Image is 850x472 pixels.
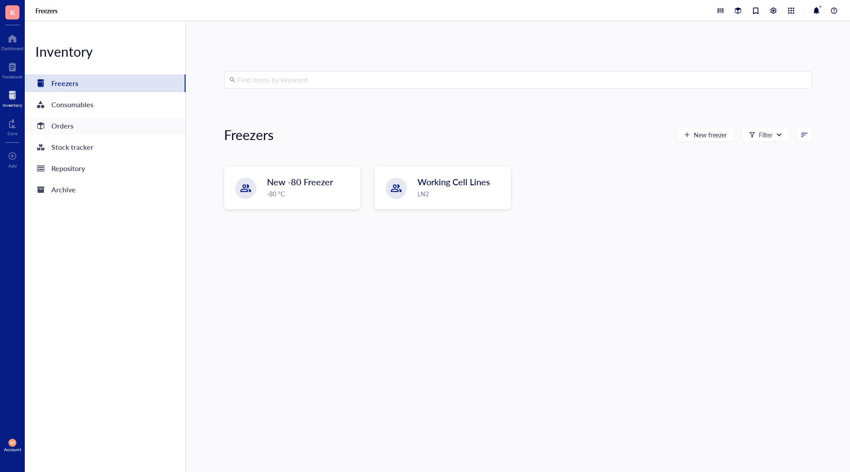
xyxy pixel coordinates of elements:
span: New freezer [694,131,727,138]
a: Notebook [2,60,23,79]
div: Account [4,447,21,452]
a: Inventory [3,88,22,108]
a: Repository [25,160,185,177]
div: Dashboard [1,46,23,51]
a: Freezers [25,74,185,92]
a: Stock tracker [25,138,185,156]
div: -80 °C [267,189,355,199]
div: Archive [51,183,76,196]
a: Consumables [25,96,185,113]
span: Working Cell Lines [417,176,490,188]
div: Freezers [51,77,78,90]
div: Core [8,131,17,136]
div: Repository [51,162,85,175]
span: DM [10,441,15,444]
span: New -80 Freezer [267,176,333,188]
a: Core [8,117,17,136]
div: LN2 [417,189,505,199]
div: Add [8,163,17,168]
div: Filter [759,130,773,140]
div: Stock tracker [51,141,93,153]
div: Consumables [51,98,93,111]
div: Orders [51,120,73,132]
button: New freezer [676,128,734,142]
a: Archive [25,181,185,199]
a: Dashboard [1,31,23,51]
a: Freezers [35,7,59,15]
span: K [10,7,15,18]
div: Freezers [224,126,274,144]
div: Notebook [2,74,23,79]
div: Inventory [25,43,185,60]
div: Inventory [3,102,22,108]
a: Orders [25,117,185,135]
